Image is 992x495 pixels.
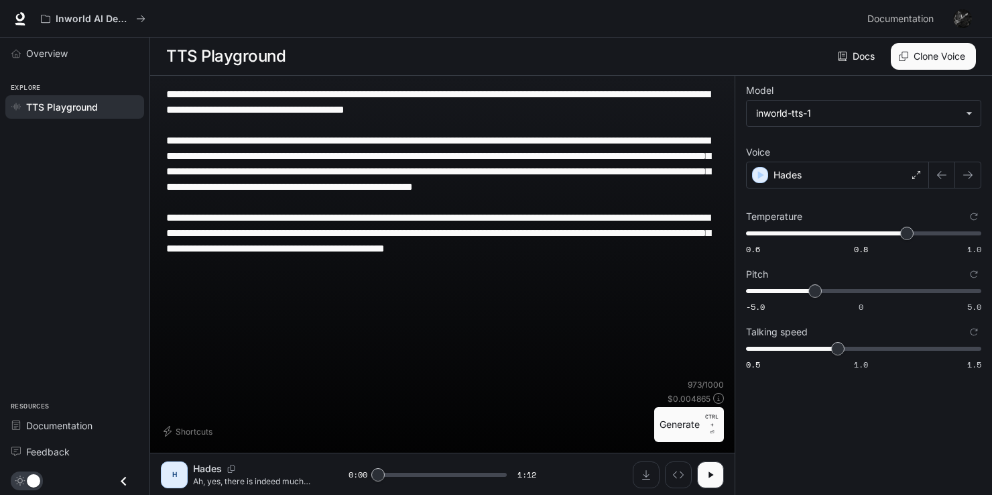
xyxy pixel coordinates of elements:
span: 0:00 [349,468,367,482]
p: Voice [746,148,770,157]
a: TTS Playground [5,95,144,119]
a: Overview [5,42,144,65]
p: Hades [193,462,222,476]
span: 0.8 [854,243,868,255]
button: User avatar [949,5,976,32]
button: Shortcuts [161,421,218,442]
img: User avatar [953,9,972,28]
p: Hades [773,168,802,182]
span: -5.0 [746,301,765,313]
button: Download audio [633,461,660,488]
p: Inworld AI Demos [56,13,131,25]
h1: TTS Playground [166,43,286,70]
p: Pitch [746,270,768,279]
a: Docs [835,43,880,70]
span: 0 [859,301,863,313]
button: GenerateCTRL +⏎ [654,407,724,442]
span: 1.5 [967,359,981,370]
span: 0.6 [746,243,760,255]
button: Inspect [665,461,692,488]
button: Copy Voice ID [222,465,241,473]
a: Documentation [5,414,144,437]
span: 0.5 [746,359,760,370]
span: Overview [26,46,68,60]
p: Temperature [746,212,802,221]
div: inworld-tts-1 [747,101,981,126]
button: Reset to default [967,325,981,339]
div: inworld-tts-1 [756,107,959,120]
a: Documentation [862,5,944,32]
span: Dark mode toggle [27,473,40,488]
button: Reset to default [967,209,981,224]
span: Documentation [867,11,934,27]
span: Feedback [26,445,70,459]
button: All workspaces [35,5,151,32]
span: 1.0 [967,243,981,255]
p: CTRL + [705,412,719,429]
p: Ah, yes, there is indeed much more to unravel within the tapestry of this fractured reality. Let ... [193,476,316,487]
p: ⏎ [705,412,719,437]
p: Model [746,86,773,95]
button: Clone Voice [891,43,976,70]
p: 973 / 1000 [688,379,724,390]
p: Talking speed [746,327,808,337]
a: Feedback [5,440,144,463]
span: 1.0 [854,359,868,370]
button: Close drawer [109,467,139,495]
span: TTS Playground [26,100,98,114]
p: $ 0.004865 [668,393,710,404]
span: Documentation [26,419,92,433]
div: H [164,464,185,486]
span: 1:12 [517,468,536,482]
button: Reset to default [967,267,981,282]
span: 5.0 [967,301,981,313]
